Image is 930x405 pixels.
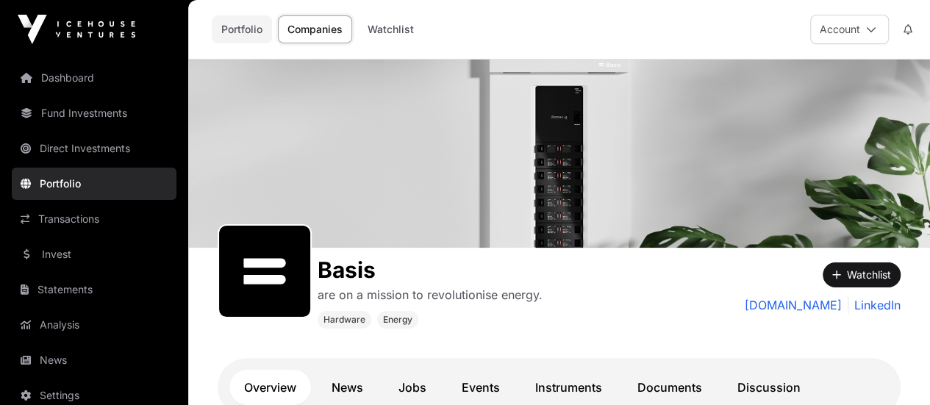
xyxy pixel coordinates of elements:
[12,203,176,235] a: Transactions
[12,62,176,94] a: Dashboard
[623,370,717,405] a: Documents
[12,132,176,165] a: Direct Investments
[318,257,543,283] h1: Basis
[12,309,176,341] a: Analysis
[229,370,889,405] nav: Tabs
[278,15,352,43] a: Companies
[12,168,176,200] a: Portfolio
[745,296,842,314] a: [DOMAIN_NAME]
[383,314,412,326] span: Energy
[384,370,441,405] a: Jobs
[323,314,365,326] span: Hardware
[12,238,176,270] a: Invest
[823,262,901,287] button: Watchlist
[521,370,617,405] a: Instruments
[723,370,815,405] a: Discussion
[188,60,930,248] img: Basis
[447,370,515,405] a: Events
[358,15,423,43] a: Watchlist
[18,15,135,44] img: Icehouse Ventures Logo
[229,370,311,405] a: Overview
[12,273,176,306] a: Statements
[848,296,901,314] a: LinkedIn
[856,334,930,405] iframe: Chat Widget
[212,15,272,43] a: Portfolio
[12,344,176,376] a: News
[810,15,889,44] button: Account
[225,232,304,311] img: SVGs_Basis.svg
[317,370,378,405] a: News
[12,97,176,129] a: Fund Investments
[318,286,543,304] p: are on a mission to revolutionise energy.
